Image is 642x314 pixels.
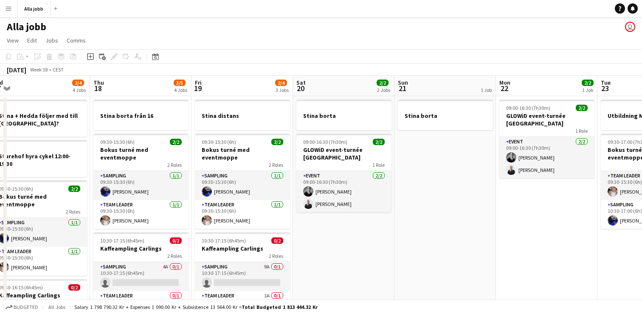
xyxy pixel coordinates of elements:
app-job-card: Stina borta [398,100,493,130]
span: 09:00-16:30 (7h30m) [303,139,347,145]
a: Jobs [42,35,62,46]
span: 2 Roles [66,208,80,215]
span: 22 [498,83,510,93]
span: 09:30-15:30 (6h) [202,139,236,145]
h3: Stina borta [398,112,493,120]
div: 3 Jobs [276,87,289,93]
span: 2 Roles [269,162,283,168]
span: Thu [93,79,104,86]
app-user-avatar: Emil Hasselberg [625,22,635,32]
span: Fri [195,79,202,86]
span: Tue [601,79,611,86]
h3: Stina distans [195,112,290,120]
div: 4 Jobs [174,87,187,93]
app-job-card: 09:30-15:30 (6h)2/2Bokus turné med eventmoppe2 RolesSampling1/109:30-15:30 (6h)[PERSON_NAME]Team ... [195,134,290,229]
app-job-card: 09:30-15:30 (6h)2/2Bokus turné med eventmoppe2 RolesSampling1/109:30-15:30 (6h)[PERSON_NAME]Team ... [93,134,189,229]
app-card-role: Team Leader1/109:30-15:30 (6h)[PERSON_NAME] [195,200,290,229]
span: 1 Role [372,162,385,168]
span: 2 Roles [269,253,283,259]
span: 0/2 [68,284,80,291]
span: 2/2 [582,80,594,86]
span: 2/4 [72,80,84,86]
span: 23 [600,83,611,93]
button: Alla jobb [17,0,51,17]
span: 2/2 [271,139,283,145]
h3: Stina borta [296,112,391,120]
span: 0/2 [271,237,283,244]
span: Jobs [45,37,58,44]
button: Budgeted [4,303,39,312]
h3: Kaffeampling Carlings [93,245,189,252]
a: View [3,35,22,46]
app-card-role: Sampling1/109:30-15:30 (6h)[PERSON_NAME] [195,171,290,200]
span: 2/4 [275,80,287,86]
div: CEST [53,66,64,73]
app-job-card: Stina distans [195,100,290,130]
span: Week 38 [28,66,49,73]
span: Mon [499,79,510,86]
span: Comms [67,37,86,44]
div: [DATE] [7,66,26,74]
a: Edit [24,35,40,46]
span: Edit [27,37,37,44]
span: All jobs [47,304,67,310]
span: 3/5 [174,80,186,86]
span: 2/2 [576,105,588,111]
app-card-role: Team Leader1/109:30-15:30 (6h)[PERSON_NAME] [93,200,189,229]
span: 09:30-15:30 (6h) [100,139,135,145]
span: 19 [194,83,202,93]
span: 20 [295,83,306,93]
span: 09:00-16:30 (7h30m) [506,105,550,111]
span: 10:30-17:15 (6h45m) [100,237,144,244]
span: 2/2 [373,139,385,145]
div: 1 Job [582,87,593,93]
a: Comms [63,35,89,46]
app-job-card: 09:00-16:30 (7h30m)2/2GLOWiD event-turnée [GEOGRAPHIC_DATA]1 RoleEvent2/209:00-16:30 (7h30m)[PERS... [296,134,391,212]
h3: GLOWiD event-turnée [GEOGRAPHIC_DATA] [499,112,594,127]
span: Total Budgeted 1 813 444.32 kr [242,304,318,310]
span: 10:30-17:15 (6h45m) [202,237,246,244]
app-card-role: Sampling9A0/110:30-17:15 (6h45m) [195,262,290,291]
h3: GLOWiD event-turnée [GEOGRAPHIC_DATA] [296,146,391,161]
span: 1 Role [575,128,588,134]
div: 2 Jobs [377,87,390,93]
h3: Bokus turné med eventmoppe [93,146,189,161]
app-job-card: Stina borta [296,100,391,130]
div: 1 Job [481,87,492,93]
span: Sat [296,79,306,86]
span: 2 Roles [167,253,182,259]
app-job-card: 09:00-16:30 (7h30m)2/2GLOWiD event-turnée [GEOGRAPHIC_DATA]1 RoleEvent2/209:00-16:30 (7h30m)[PERS... [499,100,594,178]
app-card-role: Event2/209:00-16:30 (7h30m)[PERSON_NAME][PERSON_NAME] [296,171,391,212]
app-card-role: Sampling1/109:30-15:30 (6h)[PERSON_NAME] [93,171,189,200]
app-job-card: Stina borta från 16 [93,100,189,130]
h3: Bokus turné med eventmoppe [195,146,290,161]
span: 2/2 [68,186,80,192]
app-card-role: Sampling4A0/110:30-17:15 (6h45m) [93,262,189,291]
span: 2 Roles [167,162,182,168]
span: 18 [92,83,104,93]
span: 2/2 [377,80,389,86]
span: 0/2 [170,237,182,244]
span: 2/2 [170,139,182,145]
span: Sun [398,79,408,86]
span: View [7,37,19,44]
h3: Stina borta från 16 [93,112,189,120]
app-card-role: Event2/209:00-16:30 (7h30m)[PERSON_NAME][PERSON_NAME] [499,137,594,178]
div: 4 Jobs [73,87,86,93]
div: Salary 1 798 790.32 kr + Expenses 1 090.00 kr + Subsistence 13 564.00 kr = [74,304,318,310]
h3: Kaffeampling Carlings [195,245,290,252]
span: Budgeted [14,304,38,310]
h1: Alla jobb [7,20,46,33]
span: 21 [397,83,408,93]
